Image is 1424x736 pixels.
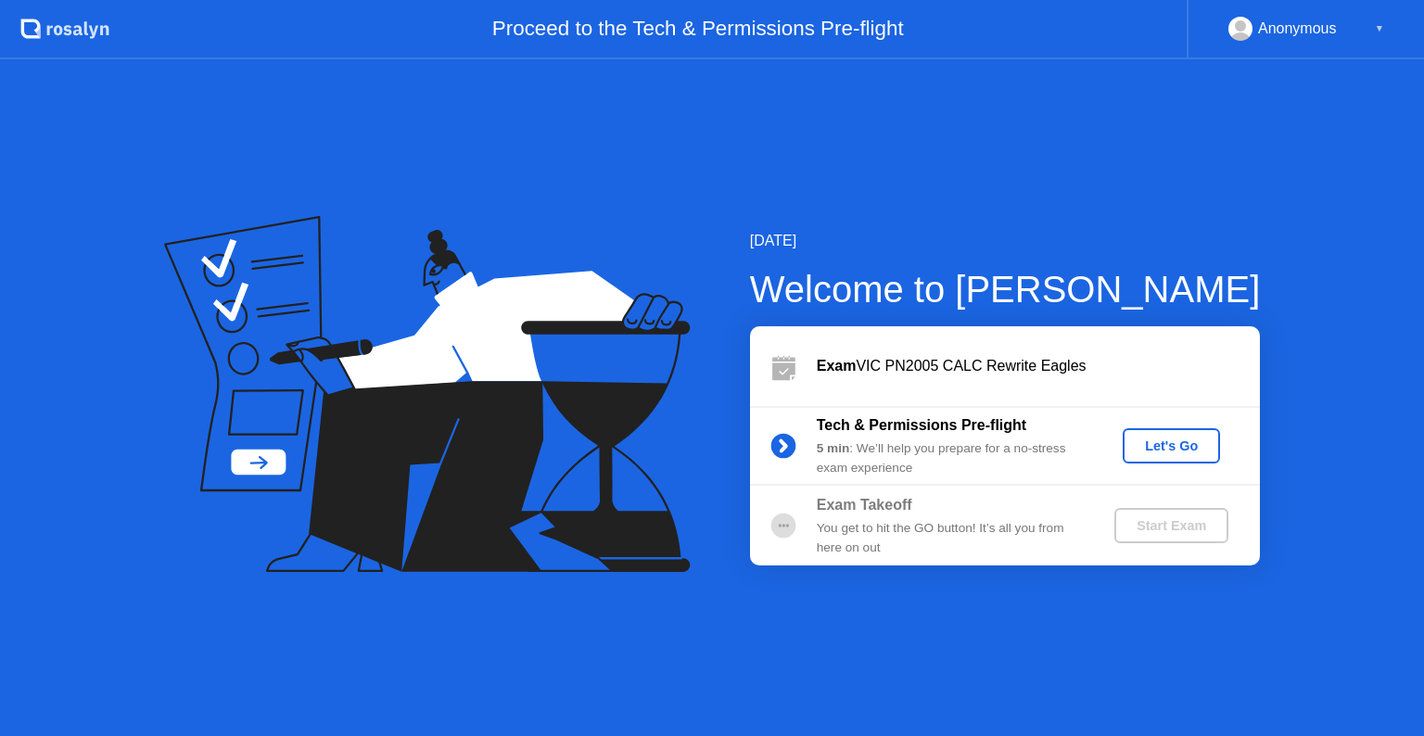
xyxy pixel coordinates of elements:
button: Let's Go [1123,428,1220,463]
div: Let's Go [1130,438,1213,453]
div: You get to hit the GO button! It’s all you from here on out [817,519,1084,557]
b: Exam Takeoff [817,497,912,513]
button: Start Exam [1114,508,1228,543]
div: Start Exam [1122,518,1221,533]
b: 5 min [817,441,850,455]
div: Anonymous [1258,17,1337,41]
div: VIC PN2005 CALC Rewrite Eagles [817,355,1260,377]
div: [DATE] [750,230,1261,252]
div: : We’ll help you prepare for a no-stress exam experience [817,439,1084,477]
b: Exam [817,358,857,374]
div: Welcome to [PERSON_NAME] [750,261,1261,317]
b: Tech & Permissions Pre-flight [817,417,1026,433]
div: ▼ [1375,17,1384,41]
